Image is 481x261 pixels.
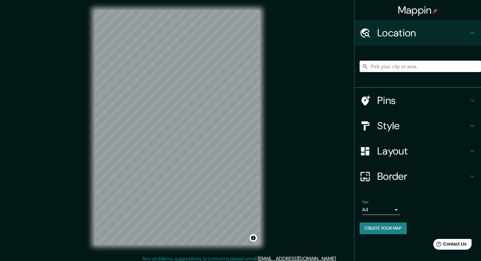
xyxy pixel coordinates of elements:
div: Border [355,164,481,189]
div: A4 [362,205,400,215]
img: pin-icon.png [433,9,438,14]
canvas: Map [94,10,260,245]
iframe: Help widget launcher [425,236,474,254]
h4: Style [377,119,468,132]
button: Toggle attribution [250,234,257,242]
h4: Location [377,27,468,39]
div: Pins [355,88,481,113]
button: Create your map [360,222,407,234]
div: Style [355,113,481,138]
h4: Mappin [398,4,438,16]
h4: Border [377,170,468,183]
label: Size [362,199,369,205]
h4: Layout [377,145,468,157]
input: Pick your city or area [360,61,481,72]
div: Location [355,20,481,46]
div: Layout [355,138,481,164]
h4: Pins [377,94,468,107]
